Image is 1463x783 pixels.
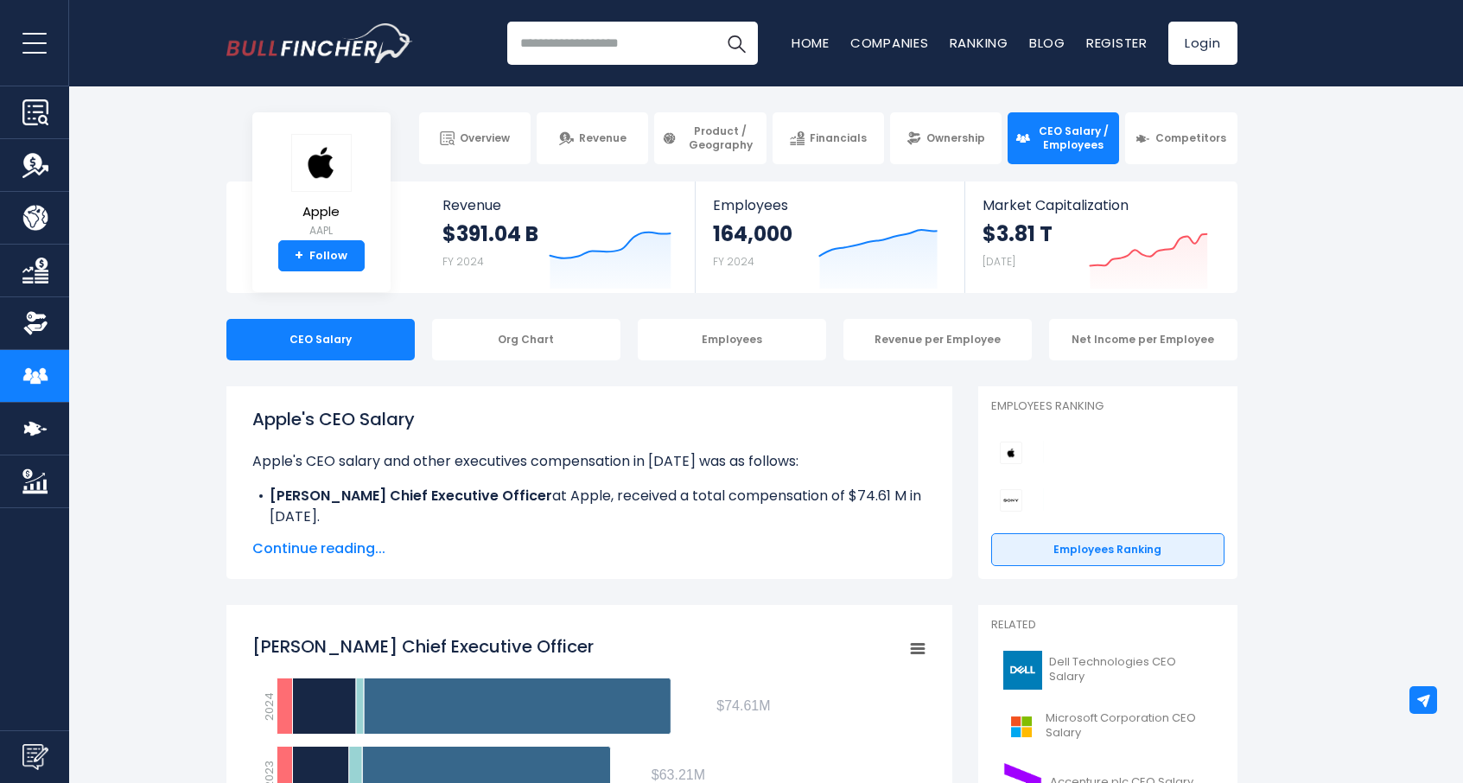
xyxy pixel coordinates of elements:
[252,538,926,559] span: Continue reading...
[1125,112,1237,164] a: Competitors
[926,131,985,145] span: Ownership
[773,112,884,164] a: Financials
[1002,651,1045,690] img: DELL logo
[1049,655,1213,684] span: Dell Technologies CEO Salary
[1008,112,1119,164] a: CEO Salary / Employees
[1000,489,1022,512] img: Sony Group Corporation competitors logo
[226,319,415,360] div: CEO Salary
[252,486,926,527] li: at Apple, received a total compensation of $74.61 M in [DATE].
[1002,707,1040,746] img: MSFT logo
[252,634,594,659] tspan: [PERSON_NAME] Chief Executive Officer
[652,767,705,782] tspan: $63.21M
[22,310,48,336] img: Ownership
[1046,711,1214,741] span: Microsoft Corporation CEO Salary
[1000,442,1022,464] img: Apple competitors logo
[290,133,353,241] a: Apple AAPL
[991,703,1224,750] a: Microsoft Corporation CEO Salary
[991,533,1224,566] a: Employees Ranking
[1155,131,1226,145] span: Competitors
[270,486,552,506] b: [PERSON_NAME] Chief Executive Officer
[950,34,1008,52] a: Ranking
[442,197,678,213] span: Revenue
[638,319,826,360] div: Employees
[1049,319,1237,360] div: Net Income per Employee
[1168,22,1237,65] a: Login
[442,220,538,247] strong: $391.04 B
[654,112,766,164] a: Product / Geography
[291,205,352,220] span: Apple
[226,23,412,63] a: Go to homepage
[1029,34,1065,52] a: Blog
[226,23,413,63] img: Bullfincher logo
[278,240,365,271] a: +Follow
[991,399,1224,414] p: Employees Ranking
[713,254,754,269] small: FY 2024
[252,406,926,432] h1: Apple's CEO Salary
[713,197,947,213] span: Employees
[295,248,303,264] strong: +
[252,451,926,472] p: Apple's CEO salary and other executives compensation in [DATE] was as follows:
[983,254,1015,269] small: [DATE]
[537,112,648,164] a: Revenue
[1086,34,1148,52] a: Register
[682,124,758,151] span: Product / Geography
[715,22,758,65] button: Search
[716,698,770,713] tspan: $74.61M
[850,34,929,52] a: Companies
[890,112,1002,164] a: Ownership
[983,197,1218,213] span: Market Capitalization
[713,220,792,247] strong: 164,000
[792,34,830,52] a: Home
[419,112,531,164] a: Overview
[843,319,1032,360] div: Revenue per Employee
[291,223,352,239] small: AAPL
[442,254,484,269] small: FY 2024
[991,618,1224,633] p: Related
[1035,124,1111,151] span: CEO Salary / Employees
[261,691,277,720] text: 2024
[579,131,627,145] span: Revenue
[432,319,620,360] div: Org Chart
[991,646,1224,694] a: Dell Technologies CEO Salary
[965,181,1235,293] a: Market Capitalization $3.81 T [DATE]
[460,131,510,145] span: Overview
[983,220,1053,247] strong: $3.81 T
[696,181,964,293] a: Employees 164,000 FY 2024
[810,131,867,145] span: Financials
[425,181,696,293] a: Revenue $391.04 B FY 2024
